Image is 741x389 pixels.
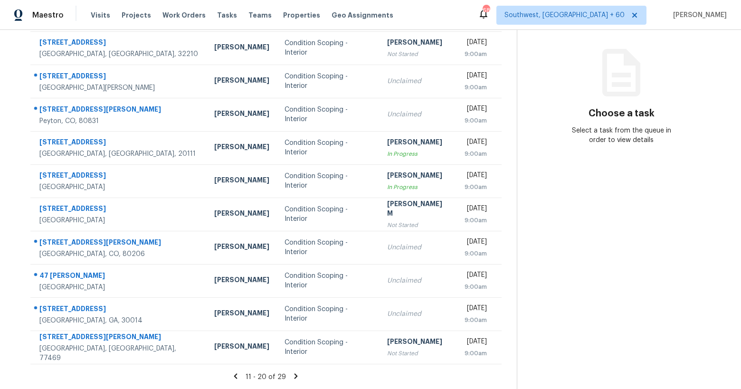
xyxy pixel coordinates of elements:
div: [STREET_ADDRESS] [39,71,199,83]
div: [GEOGRAPHIC_DATA], [GEOGRAPHIC_DATA], 32210 [39,49,199,59]
div: [DATE] [465,337,487,349]
div: [GEOGRAPHIC_DATA], GA, 30014 [39,316,199,325]
div: [STREET_ADDRESS][PERSON_NAME] [39,104,199,116]
div: [GEOGRAPHIC_DATA][PERSON_NAME] [39,83,199,93]
div: [DATE] [465,71,487,83]
div: 687 [483,6,489,15]
div: [DATE] [465,270,487,282]
div: Not Started [387,49,449,59]
div: [PERSON_NAME] [214,109,269,121]
div: Not Started [387,349,449,358]
div: 9:00am [465,149,487,159]
h3: Choose a task [589,109,655,118]
div: Condition Scoping - Interior [285,271,372,290]
div: [STREET_ADDRESS] [39,38,199,49]
div: [STREET_ADDRESS] [39,304,199,316]
div: Unclaimed [387,276,449,285]
div: [DATE] [465,204,487,216]
div: 9:00am [465,282,487,292]
div: In Progress [387,149,449,159]
div: 47 [PERSON_NAME] [39,271,199,283]
div: [GEOGRAPHIC_DATA] [39,182,199,192]
div: [PERSON_NAME] [214,308,269,320]
div: Not Started [387,220,449,230]
div: [GEOGRAPHIC_DATA] [39,216,199,225]
div: [DATE] [465,137,487,149]
div: [DATE] [465,38,487,49]
div: [DATE] [465,237,487,249]
div: Condition Scoping - Interior [285,38,372,57]
div: [PERSON_NAME] [214,76,269,87]
span: 11 - 20 of 29 [246,374,286,380]
div: [PERSON_NAME] [214,175,269,187]
div: [GEOGRAPHIC_DATA], [GEOGRAPHIC_DATA], 77469 [39,344,199,363]
div: [STREET_ADDRESS] [39,137,199,149]
div: Condition Scoping - Interior [285,138,372,157]
div: Condition Scoping - Interior [285,238,372,257]
span: Work Orders [162,10,206,20]
div: [DATE] [465,104,487,116]
div: Condition Scoping - Interior [285,338,372,357]
div: [PERSON_NAME] [214,275,269,287]
div: [STREET_ADDRESS][PERSON_NAME] [39,237,199,249]
div: [GEOGRAPHIC_DATA] [39,283,199,292]
div: [PERSON_NAME] [214,342,269,353]
div: Condition Scoping - Interior [285,72,372,91]
div: 9:00am [465,249,487,258]
div: 9:00am [465,49,487,59]
span: [PERSON_NAME] [669,10,727,20]
div: [PERSON_NAME] [214,242,269,254]
div: 9:00am [465,349,487,358]
div: Unclaimed [387,110,449,119]
div: [GEOGRAPHIC_DATA], CO, 80206 [39,249,199,259]
div: Condition Scoping - Interior [285,105,372,124]
div: Select a task from the queue in order to view details [569,126,674,145]
div: 9:00am [465,315,487,325]
div: Condition Scoping - Interior [285,205,372,224]
span: Tasks [217,12,237,19]
div: [STREET_ADDRESS] [39,171,199,182]
div: Unclaimed [387,243,449,252]
div: Condition Scoping - Interior [285,304,372,323]
div: [PERSON_NAME] [387,38,449,49]
div: Peyton, CO, 80831 [39,116,199,126]
span: Properties [283,10,320,20]
span: Projects [122,10,151,20]
div: Unclaimed [387,76,449,86]
span: Southwest, [GEOGRAPHIC_DATA] + 60 [504,10,625,20]
div: 9:00am [465,83,487,92]
div: Condition Scoping - Interior [285,171,372,190]
div: [PERSON_NAME] [214,142,269,154]
div: [PERSON_NAME] [214,42,269,54]
div: 9:00am [465,182,487,192]
span: Maestro [32,10,64,20]
div: [STREET_ADDRESS][PERSON_NAME] [39,332,199,344]
div: [PERSON_NAME] [214,209,269,220]
div: [PERSON_NAME] [387,137,449,149]
div: [DATE] [465,171,487,182]
div: [STREET_ADDRESS] [39,204,199,216]
span: Teams [248,10,272,20]
div: In Progress [387,182,449,192]
div: 9:00am [465,216,487,225]
div: [PERSON_NAME] [387,171,449,182]
span: Geo Assignments [332,10,393,20]
div: [GEOGRAPHIC_DATA], [GEOGRAPHIC_DATA], 20111 [39,149,199,159]
div: [DATE] [465,304,487,315]
div: [PERSON_NAME] [387,337,449,349]
div: 9:00am [465,116,487,125]
div: [PERSON_NAME] M [387,199,449,220]
div: Unclaimed [387,309,449,319]
span: Visits [91,10,110,20]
